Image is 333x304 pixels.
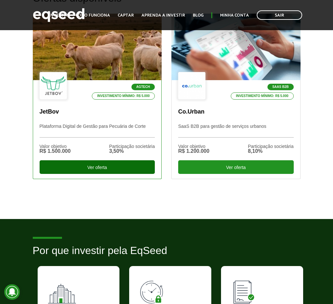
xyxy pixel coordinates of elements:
[257,10,302,20] a: Sair
[248,144,294,149] div: Participação societária
[118,13,134,18] a: Captar
[220,13,249,18] a: Minha conta
[40,108,155,116] p: JetBov
[33,245,301,266] h2: Por que investir pela EqSeed
[92,92,155,100] p: Investimento mínimo: R$ 5.000
[109,149,155,154] div: 3,50%
[76,13,110,18] a: Como funciona
[40,149,71,154] div: R$ 1.500.000
[267,84,294,90] p: SaaS B2B
[178,160,294,174] div: Ver oferta
[178,124,294,138] p: SaaS B2B para gestão de serviços urbanos
[40,160,155,174] div: Ver oferta
[178,144,209,149] div: Valor objetivo
[178,108,294,116] p: Co.Urban
[109,144,155,149] div: Participação societária
[193,13,203,18] a: Blog
[178,149,209,154] div: R$ 1.200.000
[49,13,68,18] a: Investir
[171,14,301,179] a: SaaS B2B Investimento mínimo: R$ 5.000 Co.Urban SaaS B2B para gestão de serviços urbanos Valor ob...
[40,144,71,149] div: Valor objetivo
[33,14,162,179] a: Agtech Investimento mínimo: R$ 5.000 JetBov Plataforma Digital de Gestão para Pecuária de Corte V...
[231,92,294,100] p: Investimento mínimo: R$ 5.000
[248,149,294,154] div: 8,10%
[142,13,185,18] a: Aprenda a investir
[33,6,85,24] img: EqSeed
[40,124,155,138] p: Plataforma Digital de Gestão para Pecuária de Corte
[131,84,155,90] p: Agtech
